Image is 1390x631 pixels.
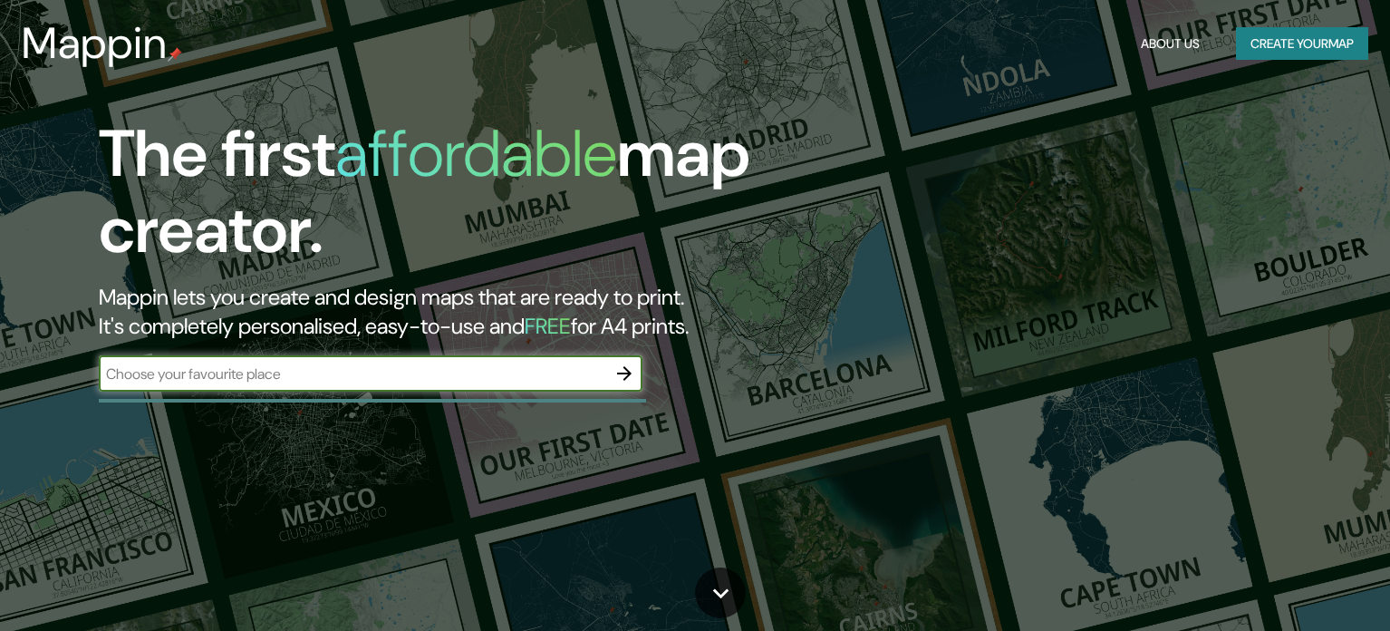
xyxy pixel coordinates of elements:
h3: Mappin [22,18,168,69]
button: Create yourmap [1236,27,1368,61]
h5: FREE [525,312,571,340]
button: About Us [1134,27,1207,61]
h1: The first map creator. [99,116,794,283]
input: Choose your favourite place [99,364,606,384]
h2: Mappin lets you create and design maps that are ready to print. It's completely personalised, eas... [99,283,794,341]
img: mappin-pin [168,47,182,62]
h1: affordable [335,112,617,196]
